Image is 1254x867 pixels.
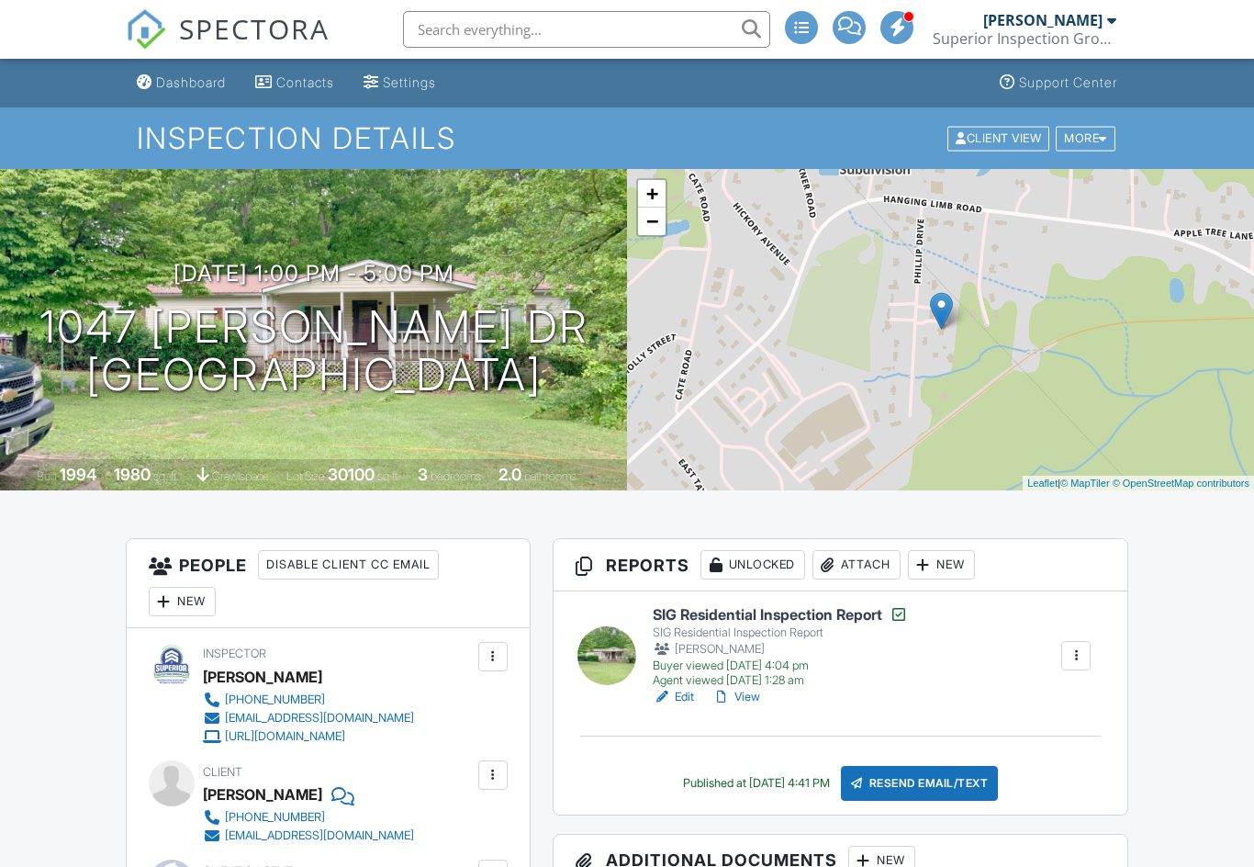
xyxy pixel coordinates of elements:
a: SIG Residential Inspection Report SIG Residential Inspection Report [PERSON_NAME] Buyer viewed [D... [653,605,908,688]
span: sq. ft. [153,469,179,483]
a: Dashboard [129,66,233,100]
a: © OpenStreetMap contributors [1113,478,1249,489]
a: Client View [946,130,1054,144]
span: Built [37,469,57,483]
a: Leaflet [1027,478,1058,489]
div: [PHONE_NUMBER] [225,692,325,707]
div: 1980 [114,465,151,484]
div: Support Center [1019,74,1117,90]
div: [PHONE_NUMBER] [225,810,325,825]
div: New [149,587,216,616]
span: bathrooms [524,469,577,483]
input: Search everything... [403,11,770,48]
div: [EMAIL_ADDRESS][DOMAIN_NAME] [225,711,414,726]
a: Support Center [992,66,1125,100]
span: Client [203,765,242,779]
a: Contacts [248,66,341,100]
h1: 1047 [PERSON_NAME] Dr [GEOGRAPHIC_DATA] [39,303,588,400]
h6: SIG Residential Inspection Report [653,605,908,624]
div: Superior Inspection Group [933,29,1116,48]
a: [EMAIL_ADDRESS][DOMAIN_NAME] [203,827,414,845]
a: Zoom in [638,180,666,208]
div: More [1056,126,1115,151]
div: Agent viewed [DATE] 1:28 am [653,673,908,688]
span: Lot Size [286,469,325,483]
div: Unlocked [700,550,805,580]
div: Attach [812,550,901,580]
div: Disable Client CC Email [258,550,439,580]
div: | [1023,476,1254,491]
div: 30100 [328,465,375,484]
div: Published at [DATE] 4:41 PM [683,776,830,791]
span: Inspector [203,647,266,660]
div: 1994 [60,465,96,484]
span: bedrooms [431,469,481,483]
h3: Reports [554,539,1127,591]
div: Contacts [276,74,334,90]
div: [PERSON_NAME] [203,781,322,808]
div: Buyer viewed [DATE] 4:04 pm [653,659,908,673]
h1: Inspection Details [137,122,1116,154]
img: The Best Home Inspection Software - Spectora [126,9,166,50]
a: [EMAIL_ADDRESS][DOMAIN_NAME] [203,709,414,727]
div: [PERSON_NAME] [203,663,322,691]
span: sq.ft. [377,469,400,483]
h3: [DATE] 1:00 pm - 5:00 pm [174,261,454,286]
div: Client View [947,126,1049,151]
a: © MapTiler [1060,478,1110,489]
div: Settings [383,74,436,90]
a: View [712,688,760,706]
div: 2.0 [498,465,521,484]
div: New [908,550,975,580]
a: Settings [356,66,443,100]
div: 3 [418,465,428,484]
span: SPECTORA [179,9,330,48]
span: crawlspace [212,469,269,483]
div: Resend Email/Text [841,766,999,801]
a: Zoom out [638,208,666,235]
a: [PHONE_NUMBER] [203,808,414,827]
div: [PERSON_NAME] [653,640,908,659]
div: [PERSON_NAME] [983,11,1103,29]
h3: People [127,539,530,628]
div: [URL][DOMAIN_NAME] [225,729,345,744]
a: [PHONE_NUMBER] [203,691,414,709]
a: SPECTORA [126,25,330,63]
div: SIG Residential Inspection Report [653,625,908,640]
a: [URL][DOMAIN_NAME] [203,727,414,746]
div: Dashboard [156,74,226,90]
a: Edit [653,688,694,706]
div: [EMAIL_ADDRESS][DOMAIN_NAME] [225,828,414,843]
